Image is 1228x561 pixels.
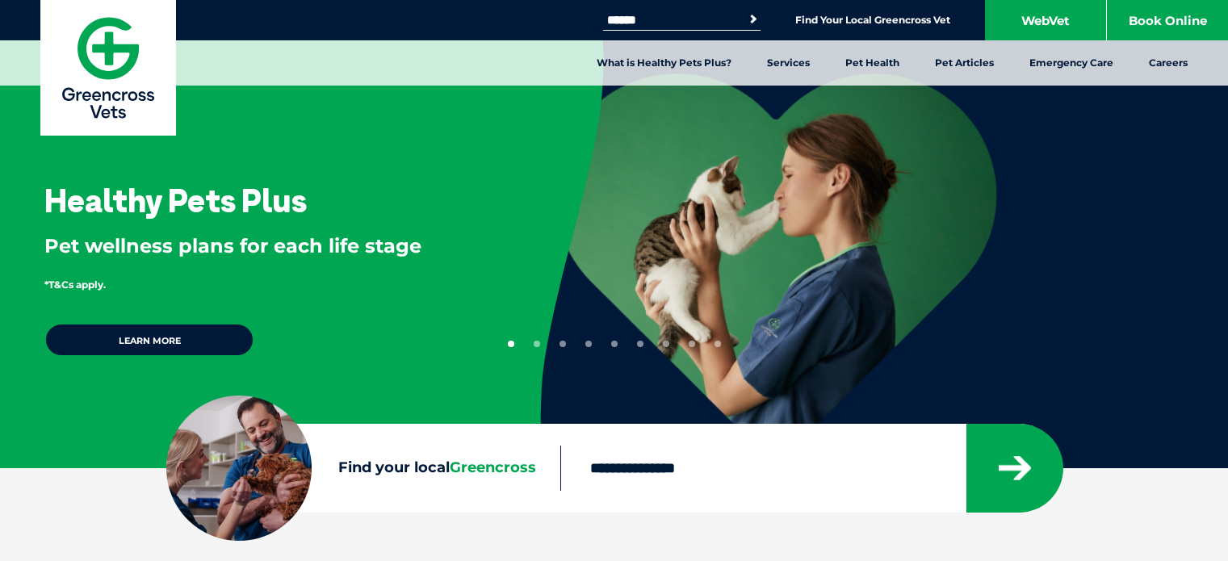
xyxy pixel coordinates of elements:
[534,341,540,347] button: 2 of 9
[637,341,643,347] button: 6 of 9
[749,40,828,86] a: Services
[44,184,307,216] h3: Healthy Pets Plus
[585,341,592,347] button: 4 of 9
[44,323,254,357] a: Learn more
[611,341,618,347] button: 5 of 9
[1012,40,1131,86] a: Emergency Care
[689,341,695,347] button: 8 of 9
[44,278,106,291] span: *T&Cs apply.
[44,232,488,260] p: Pet wellness plans for each life stage
[450,458,536,476] span: Greencross
[579,40,749,86] a: What is Healthy Pets Plus?
[795,14,950,27] a: Find Your Local Greencross Vet
[508,341,514,347] button: 1 of 9
[828,40,917,86] a: Pet Health
[560,341,566,347] button: 3 of 9
[745,11,761,27] button: Search
[715,341,721,347] button: 9 of 9
[1131,40,1205,86] a: Careers
[917,40,1012,86] a: Pet Articles
[663,341,669,347] button: 7 of 9
[166,456,560,480] label: Find your local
